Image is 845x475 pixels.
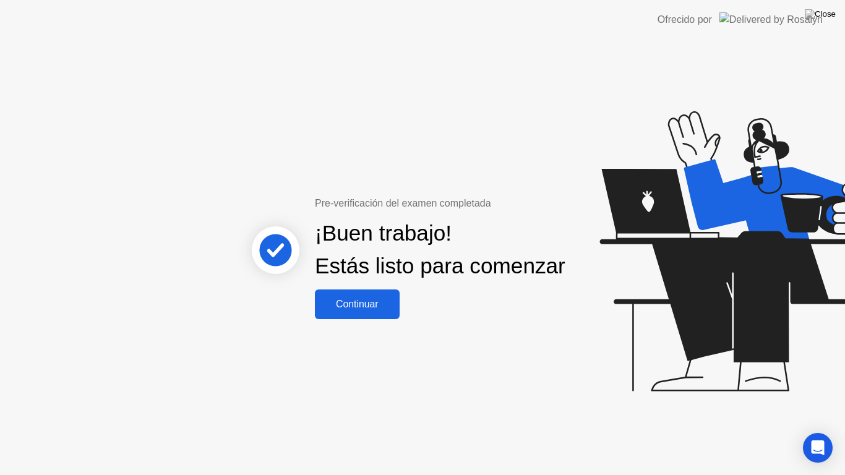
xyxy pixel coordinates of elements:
[315,217,565,283] div: ¡Buen trabajo! Estás listo para comenzar
[719,12,823,27] img: Delivered by Rosalyn
[658,12,712,27] div: Ofrecido por
[319,299,396,310] div: Continuar
[805,9,836,19] img: Close
[803,433,833,463] div: Open Intercom Messenger
[315,289,400,319] button: Continuar
[315,196,570,211] div: Pre-verificación del examen completada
